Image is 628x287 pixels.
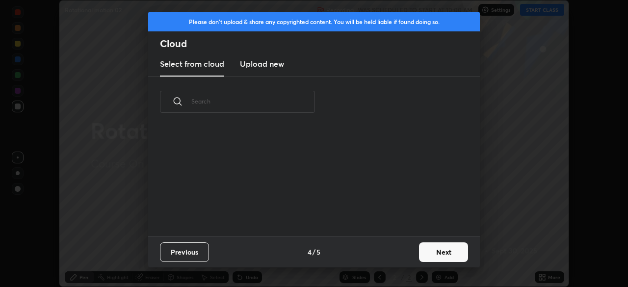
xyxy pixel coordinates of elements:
input: Search [191,80,315,122]
div: Please don't upload & share any copyrighted content. You will be held liable if found doing so. [148,12,480,31]
h4: 5 [316,247,320,257]
h4: / [313,247,315,257]
h4: 4 [308,247,312,257]
h3: Select from cloud [160,58,224,70]
h3: Upload new [240,58,284,70]
button: Next [419,242,468,262]
h2: Cloud [160,37,480,50]
button: Previous [160,242,209,262]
